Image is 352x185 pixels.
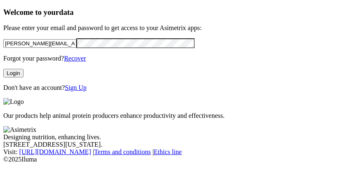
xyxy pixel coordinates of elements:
button: Login [3,69,24,77]
p: Forgot your password? [3,55,349,62]
input: Your email [3,39,76,48]
div: [STREET_ADDRESS][US_STATE]. [3,141,349,148]
img: Asimetrix [3,126,36,133]
a: Sign Up [65,84,87,91]
h3: Welcome to your [3,8,349,17]
a: [URL][DOMAIN_NAME] [19,148,91,155]
p: Please enter your email and password to get access to your Asimetrix apps: [3,24,349,32]
img: Logo [3,98,24,105]
p: Don't have an account? [3,84,349,91]
a: Terms and conditions [94,148,151,155]
span: data [59,8,73,16]
a: Ethics line [154,148,182,155]
div: Designing nutrition, enhancing lives. [3,133,349,141]
div: © 2025 Iluma [3,156,349,163]
div: Visit : | | [3,148,349,156]
a: Recover [64,55,86,62]
p: Our products help animal protein producers enhance productivity and effectiveness. [3,112,349,119]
